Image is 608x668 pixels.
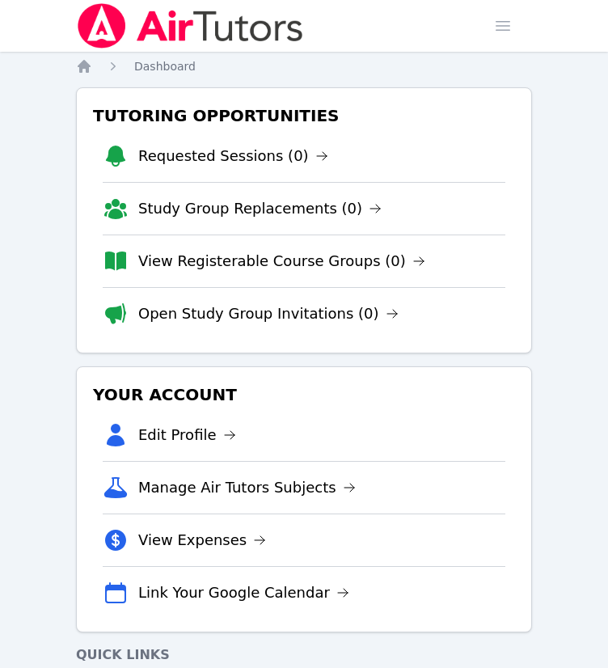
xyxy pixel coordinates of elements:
h3: Your Account [90,380,518,409]
a: Requested Sessions (0) [138,145,328,167]
a: View Registerable Course Groups (0) [138,250,425,273]
span: Dashboard [134,60,196,73]
a: Dashboard [134,58,196,74]
h3: Tutoring Opportunities [90,101,518,130]
img: Air Tutors [76,3,305,49]
h4: Quick Links [76,645,532,665]
a: View Expenses [138,529,266,552]
a: Manage Air Tutors Subjects [138,476,356,499]
a: Open Study Group Invitations (0) [138,302,399,325]
a: Edit Profile [138,424,236,446]
a: Study Group Replacements (0) [138,197,382,220]
nav: Breadcrumb [76,58,532,74]
a: Link Your Google Calendar [138,581,349,604]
